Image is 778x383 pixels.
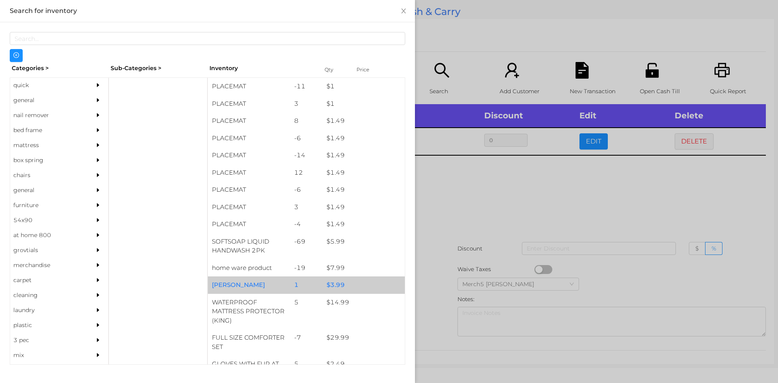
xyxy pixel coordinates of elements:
div: $ 1.49 [323,199,405,216]
div: -11 [290,78,323,95]
div: mattress [10,138,84,153]
div: PLACEMAT [208,78,290,95]
div: $ 1.49 [323,130,405,147]
div: Search for inventory [10,6,405,15]
div: [PERSON_NAME] [208,276,290,294]
div: -14 [290,147,323,164]
div: $ 7.99 [323,259,405,277]
div: merchandise [10,258,84,273]
div: mix [10,348,84,363]
div: $ 29.99 [323,329,405,347]
div: 1 [290,276,323,294]
div: PLACEMAT [208,199,290,216]
div: -7 [290,329,323,347]
div: Inventory [209,64,314,73]
div: -6 [290,181,323,199]
i: icon: close [400,8,407,14]
div: Categories > [10,62,109,75]
div: PLACEMAT [208,181,290,199]
div: 3 pec [10,333,84,348]
div: general [10,183,84,198]
div: $ 14.99 [323,294,405,311]
div: $ 1 [323,78,405,95]
div: -19 [290,259,323,277]
div: $ 1.49 [323,112,405,130]
div: $ 1.49 [323,147,405,164]
div: $ 1 [323,95,405,113]
i: icon: caret-right [95,187,101,193]
button: icon: plus-circle [10,49,23,62]
div: cleaning [10,288,84,303]
i: icon: caret-right [95,292,101,298]
div: Qty [323,64,347,75]
div: Price [355,64,387,75]
i: icon: caret-right [95,337,101,343]
i: icon: caret-right [95,277,101,283]
i: icon: caret-right [95,82,101,88]
div: 3 [290,199,323,216]
i: icon: caret-right [95,307,101,313]
div: WATERPROOF MATTRESS PROTECTOR (KING) [208,294,290,330]
div: 3 [290,95,323,113]
i: icon: caret-right [95,202,101,208]
div: general [10,93,84,108]
div: laundry [10,303,84,318]
i: icon: caret-right [95,352,101,358]
div: 12 [290,164,323,182]
div: box spring [10,153,84,168]
div: nail remover [10,108,84,123]
i: icon: caret-right [95,172,101,178]
div: PLACEMAT [208,112,290,130]
div: FULL SIZE COMFORTER SET [208,329,290,355]
div: $ 1.49 [323,164,405,182]
div: $ 2.49 [323,355,405,373]
i: icon: caret-right [95,322,101,328]
div: PLACEMAT [208,147,290,164]
div: carpet [10,273,84,288]
div: $ 5.99 [323,233,405,250]
div: -4 [290,216,323,233]
div: at home 800 [10,228,84,243]
div: SOFTSOAP LIQUID HANDWASH 2PK [208,233,290,259]
div: 8 [290,112,323,130]
div: -69 [290,233,323,250]
div: appliances [10,363,84,378]
i: icon: caret-right [95,112,101,118]
div: bed frame [10,123,84,138]
i: icon: caret-right [95,127,101,133]
div: home ware product [208,259,290,277]
i: icon: caret-right [95,142,101,148]
div: 54x90 [10,213,84,228]
div: GLOVES WITH FUR AT WRIST [208,355,290,382]
div: PLACEMAT [208,164,290,182]
div: quick [10,78,84,93]
div: PLACEMAT [208,216,290,233]
i: icon: caret-right [95,232,101,238]
input: Search... [10,32,405,45]
div: $ 3.99 [323,276,405,294]
i: icon: caret-right [95,247,101,253]
div: chairs [10,168,84,183]
i: icon: caret-right [95,97,101,103]
div: $ 1.49 [323,181,405,199]
div: grovtials [10,243,84,258]
div: furniture [10,198,84,213]
i: icon: caret-right [95,157,101,163]
div: Sub-Categories > [109,62,207,75]
div: 5 [290,355,323,373]
div: $ 1.49 [323,216,405,233]
div: plastic [10,318,84,333]
div: PLACEMAT [208,130,290,147]
i: icon: caret-right [95,217,101,223]
div: -6 [290,130,323,147]
div: PLACEMAT [208,95,290,113]
i: icon: caret-right [95,262,101,268]
div: 5 [290,294,323,311]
